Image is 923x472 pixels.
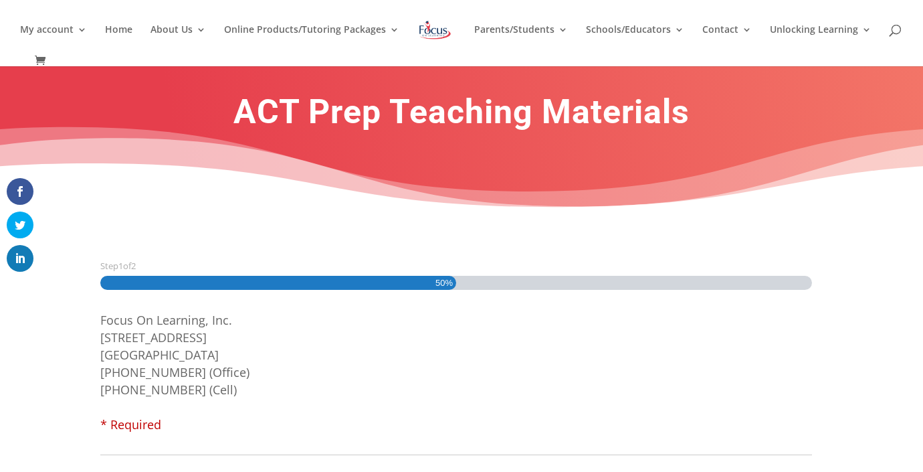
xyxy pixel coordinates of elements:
img: Focus on Learning [417,18,452,42]
a: Online Products/Tutoring Packages [224,25,399,56]
a: My account [20,25,87,56]
span: * Required [100,416,161,432]
a: About Us [150,25,206,56]
h1: ACT Prep Teaching Materials [100,98,823,132]
span: 1 [118,260,123,272]
a: Home [105,25,132,56]
a: Parents/Students [474,25,568,56]
span: 50% [435,276,453,290]
li: Focus On Learning, Inc. [STREET_ADDRESS] [GEOGRAPHIC_DATA] [PHONE_NUMBER] (Office) [PHONE_NUMBER]... [100,311,823,433]
a: Unlocking Learning [770,25,871,56]
span: 2 [131,260,136,272]
a: Schools/Educators [586,25,684,56]
a: Contact [702,25,752,56]
h3: Step of [100,262,823,270]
